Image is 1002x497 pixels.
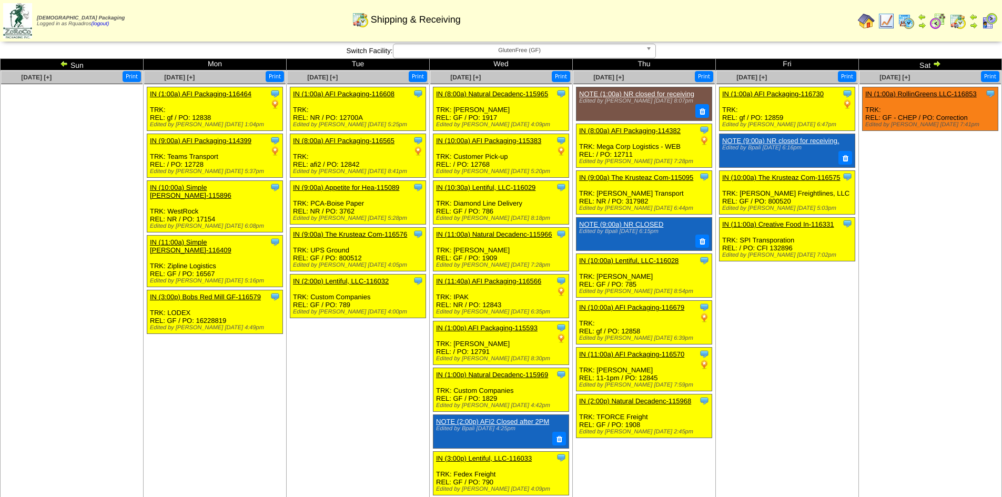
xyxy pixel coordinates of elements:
[556,182,566,192] img: Tooltip
[699,125,710,135] img: Tooltip
[398,44,642,57] span: GlutenFree (GF)
[579,429,712,435] div: Edited by [PERSON_NAME] [DATE] 2:45pm
[436,324,538,332] a: IN (1:00p) AFI Packaging-115593
[556,452,566,463] img: Tooltip
[450,74,481,81] a: [DATE] [+]
[579,257,679,265] a: IN (10:00a) Lentiful, LLC-116028
[720,170,855,214] div: TRK: [PERSON_NAME] Freightlines, LLC REL: GF / PO: 800520
[433,181,569,225] div: TRK: Diamond Line Delivery REL: GF / PO: 786
[969,21,978,29] img: arrowright.gif
[147,134,283,178] div: TRK: Teams Transport REL: / PO: 12728
[579,350,684,358] a: IN (11:00a) AFI Packaging-116570
[842,218,853,229] img: Tooltip
[722,137,839,145] a: NOTE (9:00a) NR closed for receiving.
[293,121,426,128] div: Edited by [PERSON_NAME] [DATE] 5:25pm
[290,228,426,271] div: TRK: UPS Ground REL: GF / PO: 800512
[433,451,569,495] div: TRK: Fedex Freight REL: GF / PO: 790
[576,124,712,167] div: TRK: Mega Corp Logistics - WEB REL: / PO: 12711
[144,59,287,70] td: Mon
[413,229,423,239] img: Tooltip
[981,71,999,82] button: Print
[699,395,710,406] img: Tooltip
[307,74,338,81] a: [DATE] [+]
[293,184,399,191] a: IN (9:00a) Appetite for Hea-115089
[579,228,706,235] div: Edited by Bpali [DATE] 6:15pm
[576,170,712,214] div: TRK: [PERSON_NAME] Transport REL: NR / PO: 317982
[699,312,710,323] img: PO
[436,262,569,268] div: Edited by [PERSON_NAME] [DATE] 7:28pm
[293,168,426,175] div: Edited by [PERSON_NAME] [DATE] 8:41pm
[722,121,855,128] div: Edited by [PERSON_NAME] [DATE] 6:47pm
[579,205,712,211] div: Edited by [PERSON_NAME] [DATE] 6:44pm
[436,425,563,432] div: Edited by Bpali [DATE] 4:25pm
[147,236,283,287] div: TRK: Zipline Logistics REL: GF / PO: 16567
[929,13,946,29] img: calendarblend.gif
[878,13,895,29] img: line_graph.gif
[290,275,426,318] div: TRK: Custom Companies REL: GF / PO: 789
[270,182,280,192] img: Tooltip
[150,137,251,145] a: IN (9:00a) AFI Packaging-114399
[91,21,109,27] a: (logout)
[270,99,280,109] img: PO
[722,252,855,258] div: Edited by [PERSON_NAME] [DATE] 7:02pm
[699,359,710,370] img: PO
[556,135,566,146] img: Tooltip
[579,174,693,181] a: IN (9:00a) The Krusteaz Com-115095
[579,158,712,165] div: Edited by [PERSON_NAME] [DATE] 7:28pm
[695,71,713,82] button: Print
[436,486,569,492] div: Edited by [PERSON_NAME] [DATE] 4:09pm
[865,90,977,98] a: IN (1:00a) RollinGreens LLC-116853
[552,432,566,445] button: Delete Note
[579,98,706,104] div: Edited by [PERSON_NAME] [DATE] 8:07pm
[293,309,426,315] div: Edited by [PERSON_NAME] [DATE] 4:00pm
[576,394,712,438] div: TRK: TFORCE Freight REL: GF / PO: 1908
[556,229,566,239] img: Tooltip
[859,59,1002,70] td: Sat
[270,135,280,146] img: Tooltip
[918,21,926,29] img: arrowright.gif
[579,220,663,228] a: NOTE (9:00a) NR CLOSED
[722,145,849,151] div: Edited by Bpali [DATE] 6:16pm
[863,87,998,131] div: TRK: REL: GF - CHEP / PO: Correction
[918,13,926,21] img: arrowleft.gif
[290,181,426,225] div: TRK: PCA-Boise Paper REL: NR / PO: 3762
[413,135,423,146] img: Tooltip
[436,90,548,98] a: IN (8:00a) Natural Decadenc-115965
[21,74,52,81] a: [DATE] [+]
[436,215,569,221] div: Edited by [PERSON_NAME] [DATE] 8:18pm
[290,87,426,131] div: TRK: REL: NR / PO: 12700A
[3,3,32,38] img: zoroco-logo-small.webp
[436,454,532,462] a: IN (3:00p) Lentiful, LLC-116033
[722,220,834,228] a: IN (11:00a) Creative Food In-116331
[164,74,195,81] a: [DATE] [+]
[573,59,716,70] td: Thu
[736,74,767,81] a: [DATE] [+]
[716,59,859,70] td: Fri
[858,13,875,29] img: home.gif
[413,276,423,286] img: Tooltip
[436,402,569,409] div: Edited by [PERSON_NAME] [DATE] 4:42pm
[699,349,710,359] img: Tooltip
[842,88,853,99] img: Tooltip
[898,13,915,29] img: calendarprod.gif
[433,275,569,318] div: TRK: IPAK REL: NR / PO: 12843
[150,293,261,301] a: IN (3:00p) Bobs Red Mill GF-116579
[293,277,389,285] a: IN (2:00p) Lentiful, LLC-116032
[150,90,251,98] a: IN (1:00a) AFI Packaging-116464
[436,309,569,315] div: Edited by [PERSON_NAME] [DATE] 6:35pm
[60,59,68,68] img: arrowleft.gif
[556,286,566,297] img: PO
[147,290,283,334] div: TRK: LODEX REL: GF / PO: 16228819
[433,321,569,365] div: TRK: [PERSON_NAME] REL: / PO: 12791
[933,59,941,68] img: arrowright.gif
[842,99,853,109] img: PO
[37,15,125,21] span: [DEMOGRAPHIC_DATA] Packaging
[150,223,282,229] div: Edited by [PERSON_NAME] [DATE] 6:08pm
[123,71,141,82] button: Print
[579,335,712,341] div: Edited by [PERSON_NAME] [DATE] 6:39pm
[413,88,423,99] img: Tooltip
[270,146,280,156] img: PO
[695,235,709,248] button: Delete Note
[413,146,423,156] img: PO
[579,382,712,388] div: Edited by [PERSON_NAME] [DATE] 7:59pm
